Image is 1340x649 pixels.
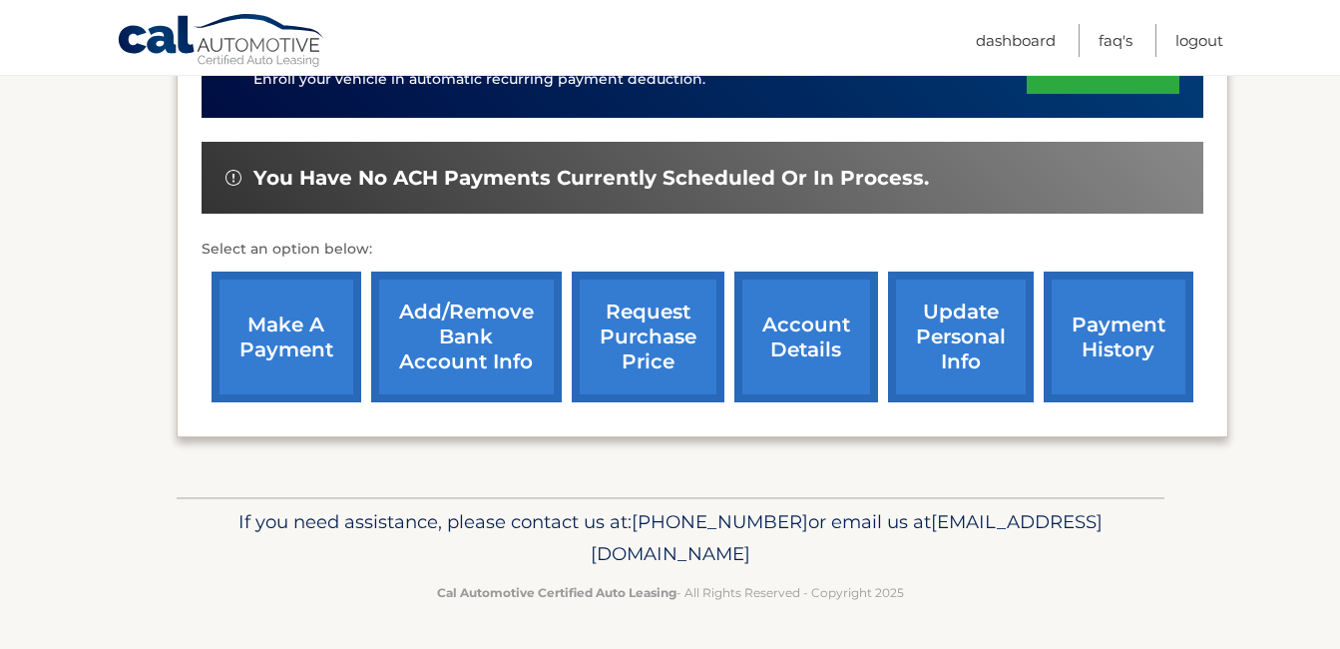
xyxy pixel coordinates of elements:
span: [PHONE_NUMBER] [632,510,808,533]
a: Add/Remove bank account info [371,272,562,402]
p: Select an option below: [202,238,1203,262]
p: Enroll your vehicle in automatic recurring payment deduction. [253,69,1028,91]
a: payment history [1044,272,1193,402]
a: FAQ's [1099,24,1132,57]
span: You have no ACH payments currently scheduled or in process. [253,166,929,191]
p: If you need assistance, please contact us at: or email us at [190,506,1151,570]
a: Cal Automotive [117,13,326,71]
a: request purchase price [572,272,724,402]
a: Dashboard [976,24,1056,57]
a: make a payment [212,272,361,402]
span: [EMAIL_ADDRESS][DOMAIN_NAME] [591,510,1103,565]
strong: Cal Automotive Certified Auto Leasing [437,585,676,600]
p: - All Rights Reserved - Copyright 2025 [190,582,1151,603]
a: update personal info [888,272,1034,402]
a: account details [734,272,878,402]
img: alert-white.svg [225,170,241,186]
a: Logout [1175,24,1223,57]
